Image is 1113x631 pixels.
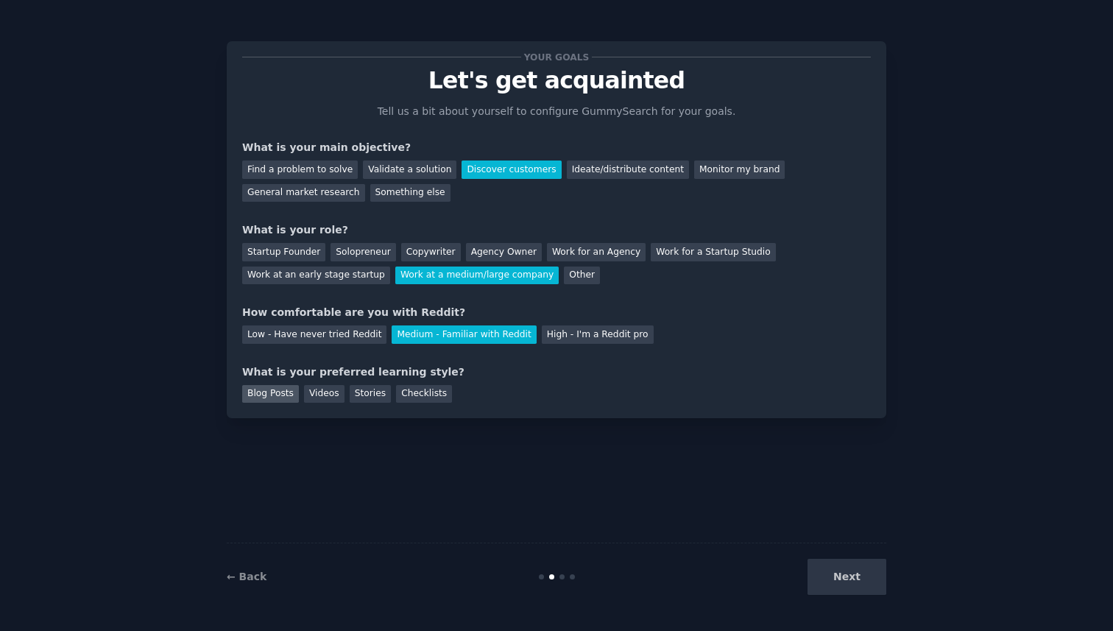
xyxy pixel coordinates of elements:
div: What is your preferred learning style? [242,364,871,380]
p: Let's get acquainted [242,68,871,94]
div: General market research [242,184,365,202]
div: Medium - Familiar with Reddit [392,325,536,344]
div: Work for an Agency [547,243,646,261]
div: Work at a medium/large company [395,267,559,285]
div: Videos [304,385,344,403]
div: Stories [350,385,391,403]
div: Low - Have never tried Reddit [242,325,386,344]
div: Ideate/distribute content [567,161,689,179]
span: Your goals [521,49,592,65]
div: High - I'm a Reddit pro [542,325,654,344]
div: Copywriter [401,243,461,261]
div: Discover customers [462,161,561,179]
div: Something else [370,184,451,202]
div: Work for a Startup Studio [651,243,775,261]
div: What is your main objective? [242,140,871,155]
div: Monitor my brand [694,161,785,179]
a: ← Back [227,571,266,582]
div: Startup Founder [242,243,325,261]
div: Find a problem to solve [242,161,358,179]
div: Work at an early stage startup [242,267,390,285]
div: Agency Owner [466,243,542,261]
p: Tell us a bit about yourself to configure GummySearch for your goals. [371,104,742,119]
div: Checklists [396,385,452,403]
div: How comfortable are you with Reddit? [242,305,871,320]
div: Blog Posts [242,385,299,403]
div: Solopreneur [331,243,395,261]
div: Other [564,267,600,285]
div: What is your role? [242,222,871,238]
div: Validate a solution [363,161,456,179]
